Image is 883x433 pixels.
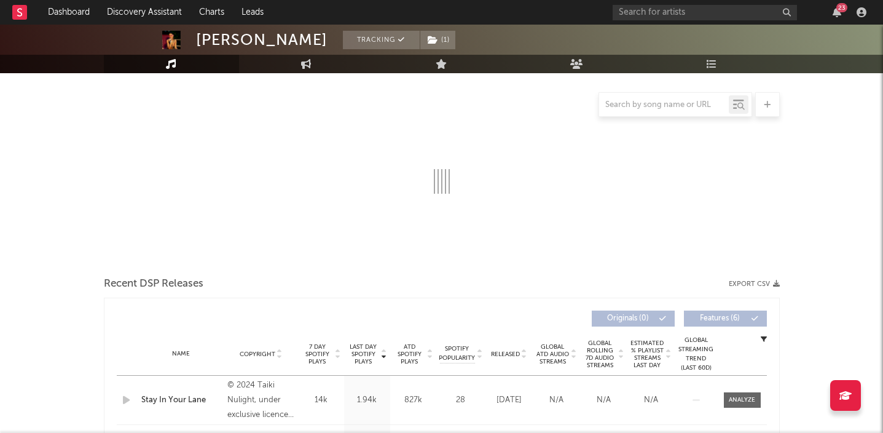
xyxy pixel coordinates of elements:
[583,340,617,369] span: Global Rolling 7D Audio Streams
[536,343,570,365] span: Global ATD Audio Streams
[227,378,294,423] div: © 2024 Taiki Nulight, under exclusive licence to Universal Music Operations Limited
[678,336,715,373] div: Global Streaming Trend (Last 60D)
[536,394,577,407] div: N/A
[439,344,475,363] span: Spotify Popularity
[343,31,420,49] button: Tracking
[347,394,387,407] div: 1.94k
[141,394,222,407] a: Stay In Your Lane
[599,100,729,110] input: Search by song name or URL
[393,394,433,407] div: 827k
[301,394,341,407] div: 14k
[420,31,455,49] button: (1)
[347,343,380,365] span: Last Day Spotify Plays
[613,5,797,20] input: Search for artists
[684,311,767,327] button: Features(6)
[630,394,672,407] div: N/A
[240,351,275,358] span: Copyright
[489,394,530,407] div: [DATE]
[600,315,656,322] span: Originals ( 0 )
[836,3,847,12] div: 23
[491,351,520,358] span: Released
[104,277,203,292] span: Recent DSP Releases
[420,31,456,49] span: ( 1 )
[692,315,748,322] span: Features ( 6 )
[196,31,328,49] div: [PERSON_NAME]
[141,349,222,359] div: Name
[301,343,334,365] span: 7 Day Spotify Plays
[393,343,426,365] span: ATD Spotify Plays
[592,311,675,327] button: Originals(0)
[630,340,664,369] span: Estimated % Playlist Streams Last Day
[729,280,780,288] button: Export CSV
[833,7,841,17] button: 23
[583,394,624,407] div: N/A
[439,394,482,407] div: 28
